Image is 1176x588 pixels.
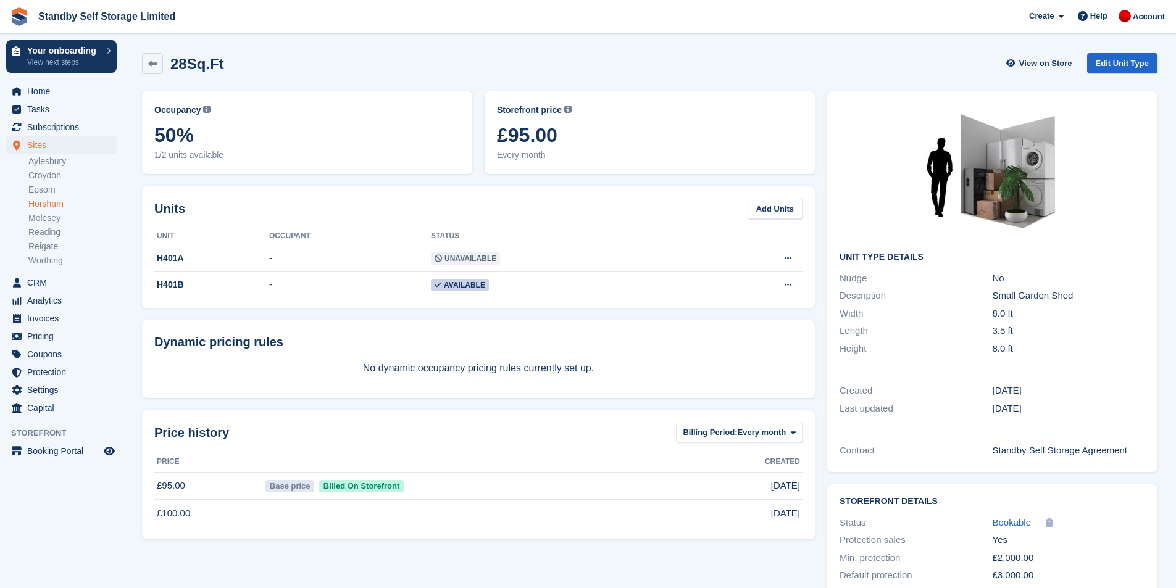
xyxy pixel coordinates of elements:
div: Description [840,289,992,303]
th: Unit [154,226,269,246]
div: Protection sales [840,533,992,547]
a: Epsom [28,184,117,196]
span: Pricing [27,328,101,345]
span: Help [1090,10,1107,22]
a: menu [6,118,117,136]
span: Create [1029,10,1054,22]
a: Reading [28,226,117,238]
a: Your onboarding View next steps [6,40,117,73]
span: Account [1133,10,1165,23]
span: Unavailable [431,252,500,265]
div: Last updated [840,402,992,416]
a: Add Units [748,199,803,219]
a: menu [6,101,117,118]
a: Horsham [28,198,117,210]
span: Capital [27,399,101,416]
div: H401A [154,252,269,265]
a: menu [6,310,117,327]
span: 1/2 units available [154,149,460,162]
span: Settings [27,381,101,399]
a: Worthing [28,255,117,267]
a: Molesey [28,212,117,224]
div: Default protection [840,568,992,582]
p: Your onboarding [27,46,101,55]
div: Width [840,307,992,321]
span: Occupancy [154,104,201,117]
div: 3.5 ft [993,324,1145,338]
a: menu [6,442,117,460]
div: [DATE] [993,384,1145,398]
img: icon-info-grey-7440780725fd019a000dd9b08b2336e03edf1995a4989e88bcd33f0948082b44.svg [564,106,572,113]
div: Length [840,324,992,338]
td: £95.00 [154,472,263,500]
p: View next steps [27,57,101,68]
a: menu [6,399,117,416]
img: icon-info-grey-7440780725fd019a000dd9b08b2336e03edf1995a4989e88bcd33f0948082b44.svg [203,106,211,113]
th: Price [154,452,263,472]
a: menu [6,83,117,100]
div: Nudge [840,271,992,286]
div: £3,000.00 [993,568,1145,582]
span: Created [765,456,800,467]
div: £2,000.00 [993,551,1145,565]
span: [DATE] [771,479,800,493]
a: menu [6,274,117,291]
div: Status [840,516,992,530]
a: Croydon [28,170,117,181]
span: £95.00 [497,124,803,146]
a: menu [6,136,117,154]
img: 30-sqft-unit.jpg [900,104,1085,242]
span: [DATE] [771,507,800,521]
a: menu [6,328,117,345]
a: menu [6,292,117,309]
span: Tasks [27,101,101,118]
div: Min. protection [840,551,992,565]
div: No [993,271,1145,286]
a: Preview store [102,444,117,458]
div: Height [840,342,992,356]
a: menu [6,346,117,363]
th: Occupant [269,226,431,246]
div: 8.0 ft [993,307,1145,321]
p: No dynamic occupancy pricing rules currently set up. [154,361,803,376]
td: - [269,246,431,272]
a: menu [6,363,117,381]
div: 8.0 ft [993,342,1145,356]
span: CRM [27,274,101,291]
div: Standby Self Storage Agreement [993,444,1145,458]
button: Billing Period: Every month [676,423,803,443]
span: View on Store [1019,57,1072,70]
span: Analytics [27,292,101,309]
span: Price history [154,423,229,442]
span: Booking Portal [27,442,101,460]
span: Coupons [27,346,101,363]
span: Storefront [11,427,123,439]
a: Reigate [28,241,117,252]
a: View on Store [1005,53,1077,73]
th: Status [431,226,701,246]
span: Available [431,279,489,291]
div: Dynamic pricing rules [154,333,803,351]
span: Protection [27,363,101,381]
h2: Storefront Details [840,497,1145,507]
td: - [269,272,431,298]
span: Billing Period: [683,426,737,439]
span: Sites [27,136,101,154]
span: Subscriptions [27,118,101,136]
a: Edit Unit Type [1087,53,1157,73]
span: Billed On Storefront [319,480,404,492]
h2: 28Sq.Ft [170,56,224,72]
span: Base price [265,480,314,492]
h2: Unit Type details [840,252,1145,262]
div: [DATE] [993,402,1145,416]
span: Every month [738,426,786,439]
a: menu [6,381,117,399]
span: Storefront price [497,104,562,117]
div: H401B [154,278,269,291]
h2: Units [154,199,185,218]
td: £100.00 [154,500,263,527]
a: Aylesbury [28,155,117,167]
span: 50% [154,124,460,146]
span: Bookable [993,517,1032,528]
div: Yes [993,533,1145,547]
